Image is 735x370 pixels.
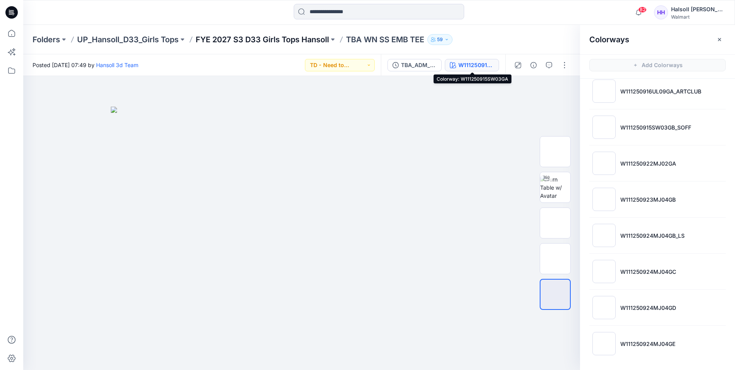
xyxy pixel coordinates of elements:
a: Folders [33,34,60,45]
a: UP_Hansoll_D33_Girls Tops [77,34,179,45]
h2: Colorways [589,35,629,44]
img: W111250922MJ02GA [592,152,616,175]
img: Turn Table w/ Avatar [540,175,570,200]
img: W111250923MJ04GB [592,188,616,211]
img: W111250915SW03GB_SOFF [592,116,616,139]
button: 59 [427,34,453,45]
p: W111250923MJ04GB [620,195,676,204]
p: W111250924MJ04GC [620,268,676,276]
p: W111250924MJ04GD [620,304,676,312]
div: Halsoll [PERSON_NAME] Girls Design Team [671,5,725,14]
span: 82 [638,7,647,13]
a: FYE 2027 S3 D33 Girls Tops Hansoll [196,34,329,45]
img: eyJhbGciOiJIUzI1NiIsImtpZCI6IjAiLCJzbHQiOiJzZXMiLCJ0eXAiOiJKV1QifQ.eyJkYXRhIjp7InR5cGUiOiJzdG9yYW... [111,107,498,370]
img: W111250924MJ04GE [592,332,616,355]
p: TBA WN SS EMB TEE [346,34,424,45]
p: W111250924MJ04GB_LS [620,232,685,240]
div: W111250915SW03GA [458,61,494,69]
span: Posted [DATE] 07:49 by [33,61,138,69]
p: W111250915SW03GB_SOFF [620,123,691,131]
img: W111250924MJ04GC [592,260,616,283]
button: W111250915SW03GA [445,59,499,71]
img: W111250924MJ04GD [592,296,616,319]
p: W111250916UL09GA_ARTCLUB [620,87,701,95]
p: W111250922MJ02GA [620,159,676,168]
img: W111250924MJ04GB_LS [592,224,616,247]
p: 59 [437,35,443,44]
button: Details [527,59,540,71]
p: W111250924MJ04GE [620,340,675,348]
div: TBA_ADM_FC WN SS EMB TEE_ASTM [401,61,437,69]
div: Walmart [671,14,725,20]
button: TBA_ADM_FC WN SS EMB TEE_ASTM [387,59,442,71]
img: W111250916UL09GA_ARTCLUB [592,80,616,103]
a: Hansoll 3d Team [96,62,138,68]
div: HH [654,5,668,19]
